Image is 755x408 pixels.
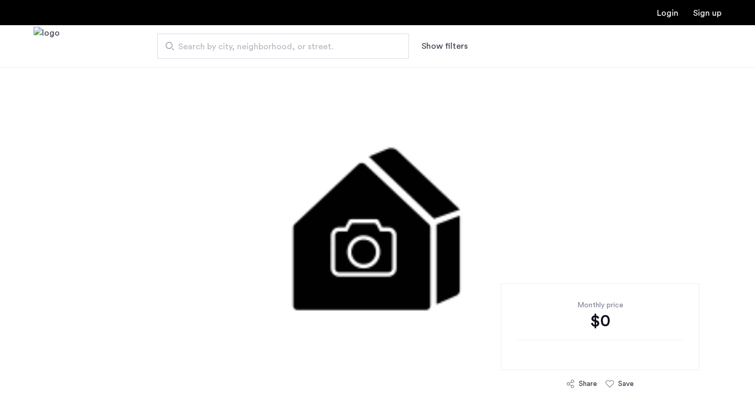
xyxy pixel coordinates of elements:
input: Apartment Search [157,34,409,59]
button: Show or hide filters [422,40,468,52]
a: Login [657,9,678,17]
div: $0 [517,310,683,331]
div: Share [579,379,597,389]
a: Registration [693,9,721,17]
span: Search by city, neighborhood, or street. [178,40,380,53]
img: logo [34,27,60,66]
img: 3.gif [136,67,619,382]
div: Monthly price [517,300,683,310]
div: Save [618,379,634,389]
a: Cazamio Logo [34,27,60,66]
